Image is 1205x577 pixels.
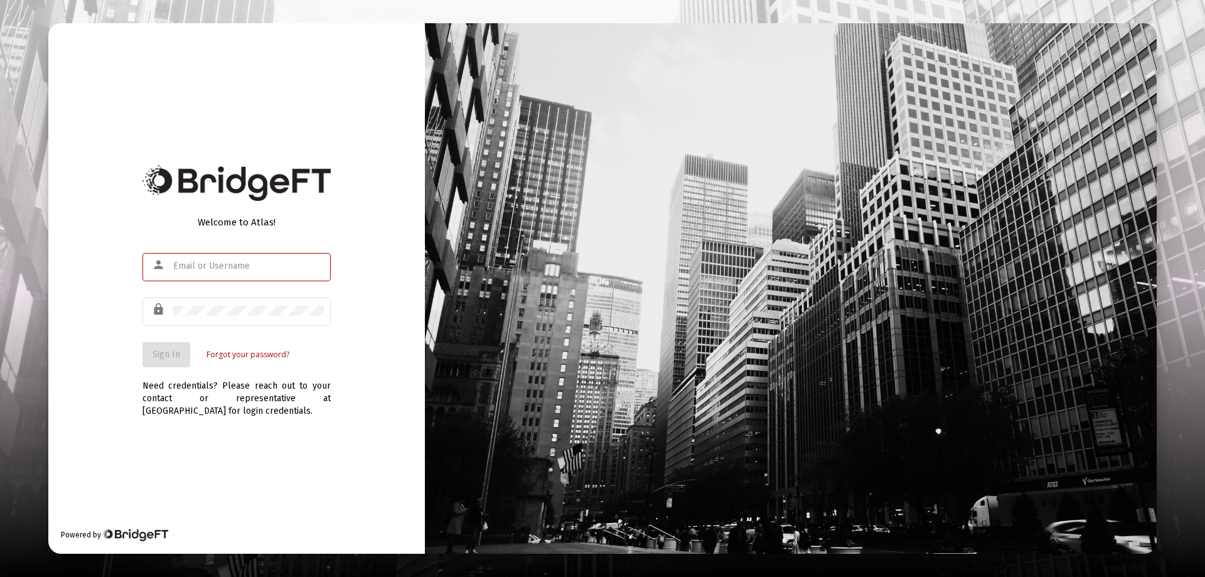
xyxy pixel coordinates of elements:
span: Sign In [153,349,180,360]
button: Sign In [142,342,190,367]
div: Welcome to Atlas! [142,216,331,229]
div: Powered by [61,529,168,541]
mat-icon: lock [152,302,167,317]
a: Forgot your password? [206,348,289,361]
mat-icon: person [152,257,167,272]
div: Need credentials? Please reach out to your contact or representative at [GEOGRAPHIC_DATA] for log... [142,367,331,418]
img: Bridge Financial Technology Logo [142,165,331,201]
img: Bridge Financial Technology Logo [102,529,168,541]
input: Email or Username [173,261,324,271]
